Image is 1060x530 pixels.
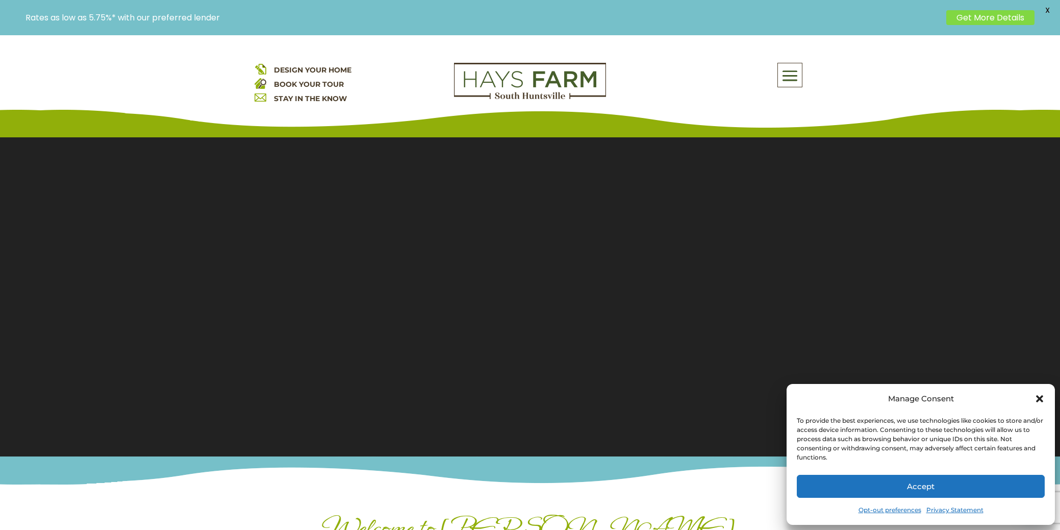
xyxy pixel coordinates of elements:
[255,77,266,89] img: book your home tour
[454,63,606,100] img: Logo
[1040,3,1055,18] span: X
[888,392,954,406] div: Manage Consent
[797,416,1044,462] div: To provide the best experiences, we use technologies like cookies to store and/or access device i...
[797,475,1045,498] button: Accept
[274,80,344,89] a: BOOK YOUR TOUR
[274,65,351,75] a: DESIGN YOUR HOME
[926,503,983,517] a: Privacy Statement
[1034,394,1045,404] div: Close dialog
[454,92,606,102] a: hays farm homes huntsville development
[255,63,266,75] img: design your home
[859,503,921,517] a: Opt-out preferences
[946,10,1034,25] a: Get More Details
[274,94,347,103] a: STAY IN THE KNOW
[26,13,941,22] p: Rates as low as 5.75%* with our preferred lender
